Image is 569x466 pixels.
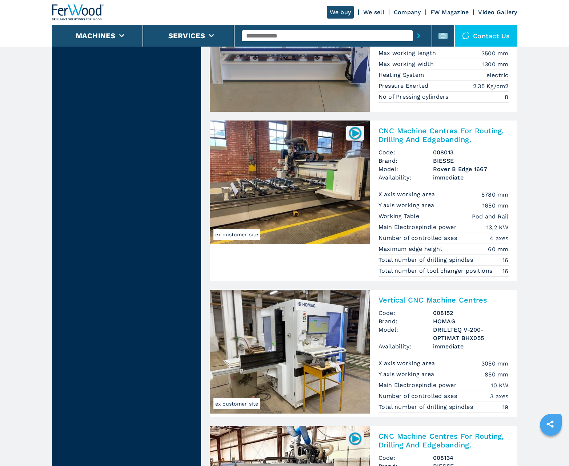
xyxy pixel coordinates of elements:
em: 1300 mm [482,60,509,68]
p: Number of controlled axes [378,392,459,400]
em: 3 axes [490,392,509,400]
p: X axis working area [378,190,437,198]
p: Max working width [378,60,436,68]
p: Main Electrospindle power [378,223,459,231]
p: Number of controlled axes [378,234,459,242]
em: 60 mm [488,245,508,253]
span: immediate [433,342,509,351]
p: X axis working area [378,359,437,367]
button: submit-button [413,27,424,44]
h3: 008152 [433,309,509,317]
em: 10 KW [491,381,508,390]
p: Y axis working area [378,201,436,209]
em: 850 mm [485,370,509,379]
p: Maximum edge height [378,245,445,253]
p: Max working length [378,49,438,57]
em: Pod and Rail [472,212,509,221]
h3: DRILLTEQ V-200-OPTIMAT BHX055 [433,325,509,342]
h2: CNC Machine Centres For Routing, Drilling And Edgebanding. [378,126,509,144]
h3: 008013 [433,148,509,157]
img: CNC Machine Centres For Routing, Drilling And Edgebanding. BIESSE Rover B Edge 1667 [210,121,370,244]
em: 8 [505,93,508,101]
em: 5780 mm [481,190,509,199]
span: Code: [378,454,433,462]
span: Availability: [378,173,433,182]
em: 2.35 Kg/cm2 [473,82,509,90]
button: Services [168,31,205,40]
span: Model: [378,325,433,342]
span: Brand: [378,317,433,325]
a: sharethis [541,415,559,433]
h3: 008134 [433,454,509,462]
h2: CNC Machine Centres For Routing, Drilling And Edgebanding. [378,432,509,449]
p: Working Table [378,212,421,220]
h3: Rover B Edge 1667 [433,165,509,173]
h3: BIESSE [433,157,509,165]
p: Main Electrospindle power [378,381,459,389]
img: Contact us [462,32,469,39]
img: 008134 [348,431,362,446]
span: ex customer site [213,398,260,409]
p: Total number of drilling spindles [378,403,475,411]
span: Code: [378,148,433,157]
span: Brand: [378,157,433,165]
img: Vertical CNC Machine Centres HOMAG DRILLTEQ V-200-OPTIMAT BHX055 [210,290,370,414]
em: 4 axes [490,234,509,242]
a: Company [394,9,421,16]
em: 19 [502,403,509,411]
img: 008013 [348,126,362,140]
p: Heating System [378,71,426,79]
h3: HOMAG [433,317,509,325]
p: Total number of tool changer positions [378,267,494,275]
em: 16 [502,267,509,275]
span: immediate [433,173,509,182]
a: We buy [327,6,354,19]
span: ex customer site [213,229,260,240]
a: Video Gallery [478,9,517,16]
p: Total number of drilling spindles [378,256,475,264]
div: Contact us [455,25,517,47]
span: Code: [378,309,433,317]
h2: Vertical CNC Machine Centres [378,296,509,304]
p: No of Pressing cylinders [378,93,450,101]
a: FW Magazine [430,9,469,16]
span: Availability: [378,342,433,351]
a: We sell [363,9,384,16]
em: electric [486,71,509,79]
em: 3500 mm [481,49,509,58]
img: Ferwood [52,4,104,20]
iframe: Chat [538,433,564,461]
em: 1650 mm [482,201,509,210]
em: 13.2 KW [486,223,509,232]
button: Machines [76,31,116,40]
p: Pressure Exerted [378,82,430,90]
p: Y axis working area [378,370,436,378]
em: 3050 mm [481,359,509,368]
em: 16 [502,256,509,264]
span: Model: [378,165,433,173]
a: Vertical CNC Machine Centres HOMAG DRILLTEQ V-200-OPTIMAT BHX055ex customer siteVertical CNC Mach... [210,290,517,417]
a: CNC Machine Centres For Routing, Drilling And Edgebanding. BIESSE Rover B Edge 1667ex customer si... [210,121,517,281]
